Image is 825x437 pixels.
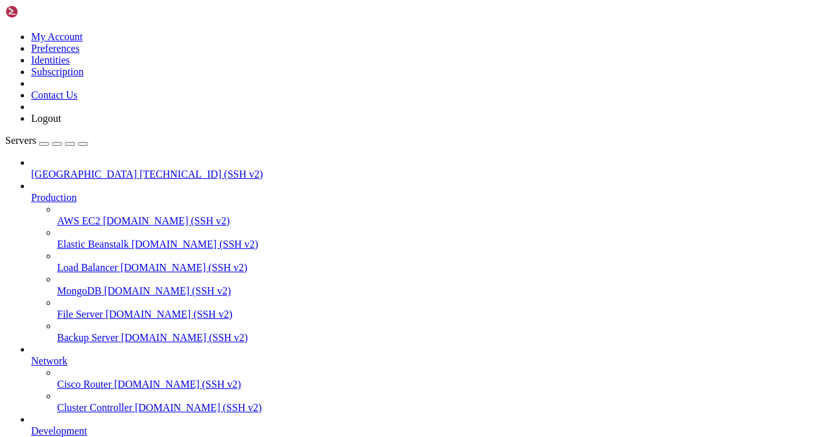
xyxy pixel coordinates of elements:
[5,171,656,182] x-row: root@vultr:/mnt/blockstorage/PythonScripts# free -h
[5,5,80,18] img: Shellngn
[5,16,656,27] x-row: [DBG] Processing base URL: [URL][DOMAIN_NAME]
[5,60,656,71] x-row: [INFO] Game 1133866 exists
[31,113,61,124] a: Logout
[5,49,656,60] x-row: [INFO] Game 1135068 exists
[57,297,820,320] li: File Server [DOMAIN_NAME] (SSH v2)
[57,274,820,297] li: MongoDB [DOMAIN_NAME] (SSH v2)
[5,148,656,159] x-row: root@vultr:/mnt/blockstorage/PythonScripts# tmux a
[57,285,101,296] span: MongoDB
[57,215,101,226] span: AWS EC2
[57,204,820,227] li: AWS EC2 [DOMAIN_NAME] (SSH v2)
[57,262,820,274] a: Load Balancer [DOMAIN_NAME] (SSH v2)
[31,169,820,180] a: [GEOGRAPHIC_DATA] [TECHNICAL_ID] (SSH v2)
[121,332,248,343] span: [DOMAIN_NAME] (SSH v2)
[5,193,656,204] x-row: Mem: 950Mi 555Mi 73Mi 0.0Ki 321Mi 252Mi
[31,89,78,100] a: Contact Us
[5,126,656,137] x-row: [INFO] Game 722918 exists
[5,135,88,146] a: Servers
[31,180,820,344] li: Production
[57,262,118,273] span: Load Balancer
[57,332,820,344] a: Backup Server [DOMAIN_NAME] (SSH v2)
[5,204,656,215] x-row: Swap: 2.3Gi 1.1Gi 1.2Gi
[135,402,262,413] span: [DOMAIN_NAME] (SSH v2)
[57,239,129,250] span: Elastic Beanstalk
[5,82,656,93] x-row: [INFO] Game 836073 exists
[246,336,251,347] div: (44, 30)
[57,215,820,227] a: AWS EC2 [DOMAIN_NAME] (SSH v2)
[5,281,656,292] x-row: [INFO] Game 1149861 exists
[121,262,248,273] span: [DOMAIN_NAME] (SSH v2)
[5,115,656,126] x-row: [INFO] Game 729973 exists
[57,332,119,343] span: Backup Server
[104,285,231,296] span: [DOMAIN_NAME] (SSH v2)
[5,237,656,248] x-row: [INFO] Game 1475817 exists
[31,169,137,180] span: [GEOGRAPHIC_DATA]
[5,137,656,148] x-row: [DBG] Processing base URL: [URL][DOMAIN_NAME]
[5,93,656,104] x-row: [INFO] Game 730780 exists
[57,320,820,344] li: Backup Server [DOMAIN_NAME] (SSH v2)
[5,215,656,226] x-row: root@vultr:/mnt/blockstorage/PythonScripts# tail log.txt
[31,425,87,436] span: Development
[5,336,656,347] x-row: root@vultr:/mnt/blockstorage/PythonScripts#
[57,309,820,320] a: File Server [DOMAIN_NAME] (SSH v2)
[5,182,656,193] x-row: total used free shared buff/cache available
[5,38,656,49] x-row: [INFO] Game 1403922 exists
[5,303,656,314] x-row: [DBG] Processing base URL: [URL][DOMAIN_NAME][PERSON_NAME]
[57,379,112,390] span: Cisco Router
[31,157,820,180] li: [GEOGRAPHIC_DATA] [TECHNICAL_ID] (SSH v2)
[57,402,132,413] span: Cluster Controller
[5,325,656,336] x-row: [DBG] Page 1-1: Downloading images for game: 1545452, images count: 1259
[31,192,820,204] a: Production
[57,402,820,414] a: Cluster Controller [DOMAIN_NAME] (SSH v2)
[31,192,77,203] span: Production
[57,367,820,390] li: Cisco Router [DOMAIN_NAME] (SSH v2)
[5,5,656,16] x-row: [INFO] Game 722918 exists
[57,250,820,274] li: Load Balancer [DOMAIN_NAME] (SSH v2)
[5,314,656,325] x-row: [INFO] Game 2341963 exists
[5,27,656,38] x-row: root@vultr:/mnt/blockstorage/PythonScripts# tail log.txt
[31,54,70,65] a: Identities
[57,379,820,390] a: Cisco Router [DOMAIN_NAME] (SSH v2)
[5,259,656,270] x-row: [INFO] Game 1150060 exists
[5,270,656,281] x-row: [INFO] Game 1150058 exists
[31,31,83,42] a: My Account
[57,239,820,250] a: Elastic Beanstalk [DOMAIN_NAME] (SSH v2)
[31,425,820,437] a: Development
[31,344,820,414] li: Network
[5,248,656,259] x-row: [INFO] Game 1159390 exists
[5,159,656,171] x-row: [detached (from session 0)]
[5,226,656,237] x-row: [INFO] Game 1581468 exists
[57,285,820,297] a: MongoDB [DOMAIN_NAME] (SSH v2)
[57,390,820,414] li: Cluster Controller [DOMAIN_NAME] (SSH v2)
[5,135,36,146] span: Servers
[5,71,656,82] x-row: [INFO] Game 970538 exists
[57,227,820,250] li: Elastic Beanstalk [DOMAIN_NAME] (SSH v2)
[31,355,820,367] a: Network
[57,309,103,320] span: File Server
[31,66,84,77] a: Subscription
[5,292,656,303] x-row: [INFO] Game 990151 exists
[31,355,67,366] span: Network
[106,309,233,320] span: [DOMAIN_NAME] (SSH v2)
[139,169,263,180] span: [TECHNICAL_ID] (SSH v2)
[5,104,656,115] x-row: [INFO] Game 729988 exists
[114,379,241,390] span: [DOMAIN_NAME] (SSH v2)
[31,43,80,54] a: Preferences
[132,239,259,250] span: [DOMAIN_NAME] (SSH v2)
[103,215,230,226] span: [DOMAIN_NAME] (SSH v2)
